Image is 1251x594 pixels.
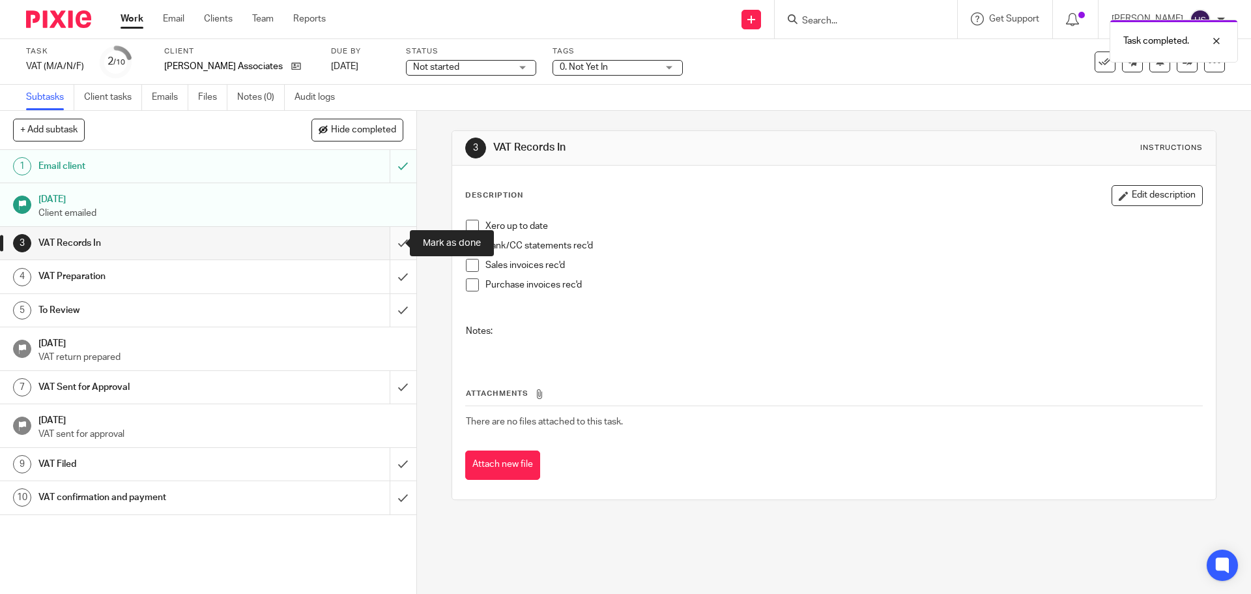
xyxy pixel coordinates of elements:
a: Reports [293,12,326,25]
p: [PERSON_NAME] Associates Ltd [164,60,285,73]
h1: [DATE] [38,190,403,206]
a: Files [198,85,227,110]
span: There are no files attached to this task. [466,417,623,426]
a: Emails [152,85,188,110]
button: + Add subtask [13,119,85,141]
div: 5 [13,301,31,319]
p: Client emailed [38,207,403,220]
a: Clients [204,12,233,25]
div: Instructions [1140,143,1203,153]
h1: VAT Preparation [38,267,264,286]
a: Audit logs [295,85,345,110]
img: svg%3E [1190,9,1211,30]
h1: VAT confirmation and payment [38,488,264,507]
a: Team [252,12,274,25]
p: Purchase invoices rec'd [485,278,1201,291]
h1: [DATE] [38,411,403,427]
button: Attach new file [465,451,540,480]
button: Hide completed [311,119,403,141]
span: Attachments [466,390,528,397]
div: 7 [13,378,31,396]
p: Description [465,190,523,201]
img: Pixie [26,10,91,28]
span: 0. Not Yet In [560,63,608,72]
div: 9 [13,455,31,473]
div: 10 [13,488,31,507]
label: Tags [553,46,683,57]
label: Client [164,46,315,57]
div: 3 [465,138,486,158]
p: Xero up to date [485,220,1201,233]
a: Subtasks [26,85,74,110]
div: 4 [13,268,31,286]
p: Sales invoices rec'd [485,259,1201,272]
label: Task [26,46,84,57]
a: Work [121,12,143,25]
p: VAT return prepared [38,351,403,364]
div: 2 [108,54,125,69]
span: Not started [413,63,459,72]
p: Task completed. [1123,35,1189,48]
small: /10 [113,59,125,66]
div: VAT (M/A/N/F) [26,60,84,73]
a: Notes (0) [237,85,285,110]
p: VAT sent for approval [38,428,403,441]
h1: To Review [38,301,264,320]
h1: VAT Sent for Approval [38,378,264,397]
h1: VAT Records In [493,141,862,155]
div: 3 [13,234,31,252]
label: Due by [331,46,390,57]
h1: VAT Filed [38,454,264,474]
a: Client tasks [84,85,142,110]
h1: VAT Records In [38,233,264,253]
p: Notes: [466,325,1201,338]
span: [DATE] [331,62,358,71]
label: Status [406,46,536,57]
span: Hide completed [331,125,396,136]
a: Email [163,12,184,25]
button: Edit description [1112,185,1203,206]
p: Bank/CC statements rec'd [485,239,1201,252]
h1: Email client [38,156,264,176]
h1: [DATE] [38,334,403,350]
div: 1 [13,157,31,175]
